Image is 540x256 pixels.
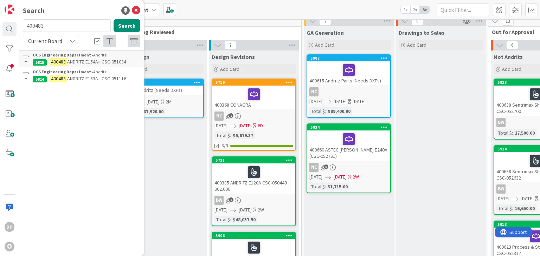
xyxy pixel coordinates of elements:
[310,56,390,61] div: 5907
[307,130,390,161] div: 400660 ASTEC [PERSON_NAME] E240A (CSC-052791)
[502,66,525,72] span: Add Card...
[15,1,32,9] span: Support
[5,5,14,14] img: Visit kanbanzone.com
[325,107,326,115] span: :
[67,75,126,82] span: ANDRITZ E153A= CSC-051116
[5,222,14,232] div: DH
[258,206,264,214] div: 2W
[216,80,295,85] div: 5719
[212,112,295,121] div: NC
[307,55,390,61] div: 5907
[120,79,203,86] div: 5926
[326,107,352,115] div: $89,400.00
[50,58,67,66] mark: 400483
[212,196,295,205] div: BW
[496,204,512,212] div: Total $
[309,183,325,190] div: Total $
[67,59,126,65] span: ANDRITZ E154A= CSC-051034
[334,98,347,105] span: [DATE]
[411,17,423,25] span: 0
[19,50,144,67] a: OCS Engineering Department ›Andritz5815400483ANDRITZ E154A= CSC-051034
[120,86,203,95] div: 400645 Andritz (Needs DXFs)
[307,124,390,130] div: 5934
[307,124,390,161] div: 5934400660 ASTEC [PERSON_NAME] E240A (CSC-052791)
[353,173,359,181] div: 2W
[307,87,390,96] div: NC
[23,5,45,16] div: Search
[420,6,429,13] span: 3x
[496,184,506,194] div: BW
[496,118,506,127] div: BW
[399,29,445,36] span: Drawings to Sales
[496,129,512,137] div: Total $
[212,157,295,194] div: 5731400385 ANDRITZ E120A CSC-050449 062.000
[231,132,255,139] div: $5,679.37
[307,29,344,36] span: GA Generation
[315,42,337,48] span: Add Card...
[496,195,509,202] span: [DATE]
[139,108,165,115] div: $67,920.00
[319,17,331,25] span: 2
[220,66,243,72] span: Add Card...
[212,157,295,163] div: 5731
[33,69,93,74] b: OCS Engineering Department ›
[214,196,224,205] div: BW
[325,183,326,190] span: :
[19,67,144,84] a: OCS Engineering Department ›Andritz5814400483ANDRITZ E153A= CSC-051116
[214,132,230,139] div: Total $
[114,19,140,32] button: Search
[513,204,536,212] div: 16,650.00
[33,52,93,58] b: OCS Engineering Department ›
[123,80,203,85] div: 5926
[23,19,111,32] input: Search for title...
[214,206,227,214] span: [DATE]
[224,41,236,49] span: 7
[229,197,233,202] span: 2
[5,242,14,251] div: O
[28,38,62,45] span: Current Board
[307,55,390,85] div: 5907400615 Andritz Parts (Needs DXFs)
[216,233,295,238] div: 5906
[494,53,523,60] span: Not Andritz
[307,61,390,85] div: 400615 Andritz Parts (Needs DXFs)
[230,132,231,139] span: :
[166,98,172,106] div: 2M
[307,163,390,172] div: NC
[230,216,231,223] span: :
[326,183,349,190] div: 31,715.00
[214,122,227,129] span: [DATE]
[512,129,513,137] span: :
[212,79,295,86] div: 5719
[309,107,325,115] div: Total $
[214,216,230,223] div: Total $
[212,79,295,109] div: 5719400368 CONAGRA
[334,173,347,181] span: [DATE]
[214,112,224,121] div: NC
[309,163,319,172] div: NC
[502,17,514,26] span: 13
[212,86,295,109] div: 400368 CONAGRA
[410,6,420,13] span: 2x
[120,79,203,95] div: 5926400645 Andritz (Needs DXFs)
[212,163,295,194] div: 400385 ANDRITZ E120A CSC-050449 062.000
[437,4,489,16] input: Quick Filter...
[221,142,228,149] span: 3/3
[309,87,319,96] div: NC
[229,113,233,118] span: 2
[258,122,263,129] div: 6D
[212,233,295,239] div: 5906
[33,69,140,75] div: Andritz
[309,173,322,181] span: [DATE]
[118,28,292,35] span: Engineering Reviewed
[231,216,257,223] div: $48,037.50
[239,122,252,129] span: [DATE]
[33,59,47,66] div: 5815
[353,98,366,105] div: [DATE]
[506,41,518,49] span: 6
[407,42,430,48] span: Add Card...
[512,204,513,212] span: :
[309,98,322,105] span: [DATE]
[310,125,390,130] div: 5934
[50,75,67,82] mark: 400483
[33,52,140,58] div: Andritz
